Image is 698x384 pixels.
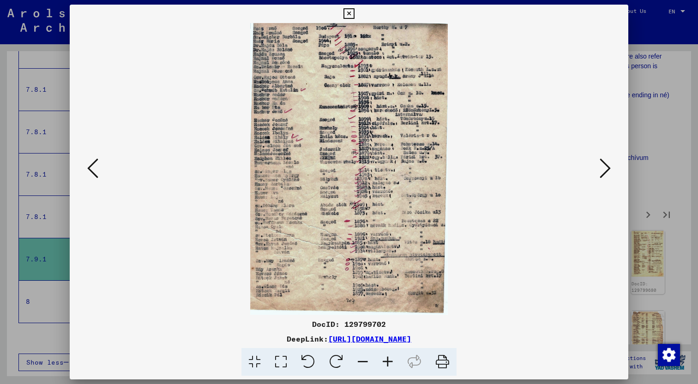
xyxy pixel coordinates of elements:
a: [URL][DOMAIN_NAME] [328,334,411,343]
div: Change consent [657,343,680,366]
div: DeepLink: [70,333,628,344]
img: Change consent [658,344,680,366]
div: DocID: 129799702 [70,319,628,330]
img: 001.jpg [101,23,597,315]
